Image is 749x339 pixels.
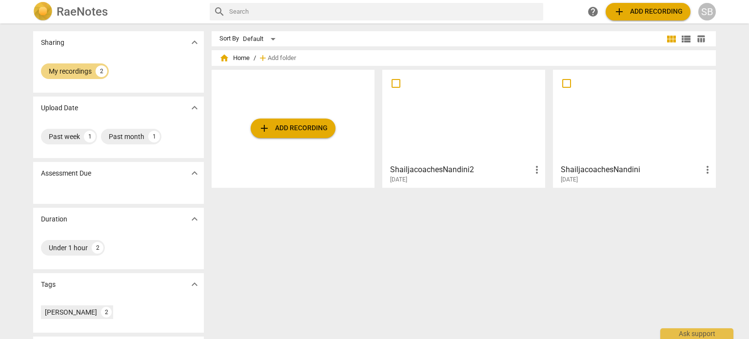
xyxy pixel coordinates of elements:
[92,242,103,254] div: 2
[698,3,716,20] button: SB
[219,53,229,63] span: home
[33,2,202,21] a: LogoRaeNotes
[148,131,160,142] div: 1
[613,6,625,18] span: add
[390,176,407,184] span: [DATE]
[189,213,200,225] span: expand_more
[187,35,202,50] button: Show more
[386,73,542,183] a: ShailjacoachesNandini2[DATE]
[254,55,256,62] span: /
[664,32,679,46] button: Tile view
[606,3,690,20] button: Upload
[587,6,599,18] span: help
[680,33,692,45] span: view_list
[41,38,64,48] p: Sharing
[189,279,200,290] span: expand_more
[189,167,200,179] span: expand_more
[187,212,202,226] button: Show more
[187,100,202,115] button: Show more
[219,35,239,42] div: Sort By
[693,32,708,46] button: Table view
[189,102,200,114] span: expand_more
[229,4,539,20] input: Search
[679,32,693,46] button: List view
[41,103,78,113] p: Upload Date
[268,55,296,62] span: Add folder
[189,37,200,48] span: expand_more
[41,168,91,179] p: Assessment Due
[41,279,56,290] p: Tags
[219,53,250,63] span: Home
[187,277,202,292] button: Show more
[561,176,578,184] span: [DATE]
[251,119,335,138] button: Upload
[531,164,543,176] span: more_vert
[57,5,108,19] h2: RaeNotes
[258,122,328,134] span: Add recording
[101,307,112,318] div: 2
[258,122,270,134] span: add
[556,73,712,183] a: ShailjacoachesNandini[DATE]
[613,6,683,18] span: Add recording
[41,214,67,224] p: Duration
[187,166,202,180] button: Show more
[243,31,279,47] div: Default
[696,34,706,43] span: table_chart
[49,243,88,253] div: Under 1 hour
[390,164,531,176] h3: ShailjacoachesNandini2
[561,164,702,176] h3: ShailjacoachesNandini
[702,164,713,176] span: more_vert
[49,66,92,76] div: My recordings
[33,2,53,21] img: Logo
[109,132,144,141] div: Past month
[49,132,80,141] div: Past week
[45,307,97,317] div: [PERSON_NAME]
[666,33,677,45] span: view_module
[96,65,107,77] div: 2
[660,328,733,339] div: Ask support
[584,3,602,20] a: Help
[258,53,268,63] span: add
[84,131,96,142] div: 1
[214,6,225,18] span: search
